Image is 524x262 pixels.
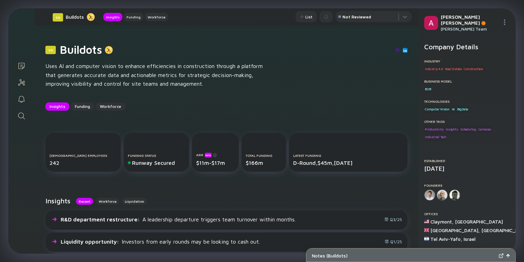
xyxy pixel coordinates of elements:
div: Total Funding [246,153,282,158]
div: [PERSON_NAME] Team [441,26,499,32]
button: Recent [76,198,93,205]
img: United States Flag [424,219,429,224]
div: Investors from early rounds may be looking to cash out. [61,238,260,245]
button: Liquidation [122,198,147,205]
a: Investor Map [8,74,34,90]
button: Workforce [96,102,125,111]
div: [DEMOGRAPHIC_DATA] Employees [50,153,117,158]
div: Funding [71,101,94,112]
div: Established [424,159,510,163]
div: Workforce [96,101,125,112]
div: Claymont , [430,219,454,225]
div: [GEOGRAPHIC_DATA] , [430,227,480,233]
div: Cameras [478,126,492,133]
div: [GEOGRAPHIC_DATA] [455,219,503,225]
div: Productivity [424,126,444,133]
div: Notes ( Buildots ) [312,253,496,259]
div: Israel [464,236,475,242]
img: Israel Flag [424,236,429,241]
div: Not Reviewed [342,14,371,19]
h2: Company Details [424,43,510,51]
div: Industry [424,59,510,63]
div: A leadership departure triggers team turnover within months. [61,216,296,222]
button: Insights [103,13,122,21]
div: Industry 4.0 [424,65,444,72]
div: $166m [246,160,282,166]
div: Founders [424,183,510,187]
img: Expand Notes [499,253,504,258]
div: Runway Secured [128,160,185,166]
div: Buildots [66,12,95,21]
div: Q1/25 [385,239,402,244]
img: Buildots Linkedin Page [403,49,407,52]
img: United Kingdom Flag [424,228,429,233]
a: Lists [8,57,34,74]
div: Workforce [145,14,168,20]
div: Latest Funding [293,153,403,158]
span: Liquidity opportunity : [61,238,120,245]
button: List [296,11,317,22]
div: Offices [424,212,510,216]
div: Funding [124,14,143,20]
div: ARR [196,152,235,158]
a: Search [8,107,34,124]
div: D-Round, $45m, [DATE] [293,160,403,166]
img: Menu [502,19,507,25]
div: BigData [456,105,469,112]
a: Reminders [8,90,34,107]
div: Computer Vision [424,105,450,112]
div: B2B [424,85,431,92]
button: Workforce [96,198,119,205]
div: Other Tags [424,119,510,124]
div: AI [451,105,456,112]
div: Q3/25 [384,217,402,222]
div: 242 [50,160,117,166]
div: Industrial Tech [424,134,447,141]
h1: Buildots [60,43,102,56]
div: Technologies [424,99,510,103]
div: Business Model [424,79,510,83]
div: [DATE] [424,165,510,172]
img: Alex Profile Picture [424,16,438,30]
button: Insights [45,102,69,111]
h2: Insights [45,197,70,205]
div: Construction [463,65,484,72]
div: Insights [45,101,69,112]
div: Real Estate [444,65,462,72]
div: 59 [45,46,56,54]
button: Workforce [145,13,168,21]
div: beta [205,153,212,158]
button: Funding [71,102,94,111]
div: Uses AI and computer vision to enhance efficiencies in construction through a platform that gener... [45,62,267,88]
div: Tel Aviv-Yafo , [430,236,462,242]
img: Buildots Website [395,48,400,52]
div: Insights [103,14,122,20]
div: 59 [53,13,63,22]
span: R&D department restructure : [61,216,141,222]
div: Insights [445,126,458,133]
img: Open Notes [506,254,510,257]
div: Funding Status [128,153,185,158]
div: [PERSON_NAME] [PERSON_NAME] [441,14,499,26]
button: Funding [124,13,143,21]
div: Scheduling [460,126,477,133]
div: $11m-$17m [196,160,235,166]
